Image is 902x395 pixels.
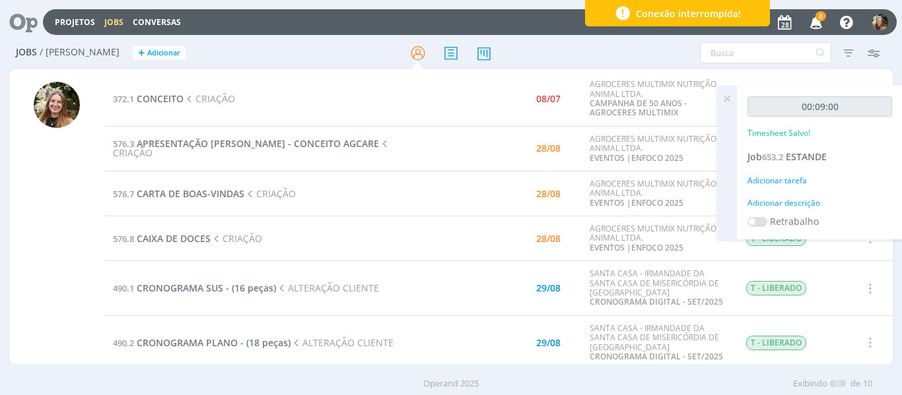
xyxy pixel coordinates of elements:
[211,232,262,245] span: CRIAÇÃO
[536,284,561,293] div: 29/08
[40,47,120,58] span: / [PERSON_NAME]
[113,282,276,294] a: 490.1CRONOGRAMA SUS - (16 peças)
[747,150,827,163] a: Job653.2ESTANDE
[872,14,888,30] img: L
[770,214,819,228] label: Retrabalho
[113,93,134,105] span: 372.1
[747,127,810,139] p: Timesheet Salvo!
[590,152,683,164] a: EVENTOS |ENFOCO 2025
[747,175,892,187] div: Adicionar tarefa
[113,232,211,245] a: 576.8CAIXA DE DOCES
[137,232,211,245] span: CAIXA DE DOCES
[793,377,827,390] span: Exibindo
[590,324,726,362] div: SANTA CASA - IRMANDADE DA SANTA CASA DE MISERICÓRDIA DE [GEOGRAPHIC_DATA]
[536,338,561,348] div: 29/08
[636,7,741,20] span: Conexão interrompida!
[276,282,379,294] span: ALTERAÇÃO CLIENTE
[113,187,244,200] a: 576.7CARTA DE BOAS-VINDAS
[100,17,127,28] button: Jobs
[244,187,296,200] span: CRIAÇÃO
[590,179,726,208] div: AGROCERES MULTIMIX NUTRIÇÃO ANIMAL LTDA.
[113,188,134,200] span: 576.7
[871,11,889,34] button: L
[590,98,687,118] a: CAMPANHA DE 50 ANOS - AGROCERES MULTIMIX
[590,80,726,118] div: AGROCERES MULTIMIX NUTRIÇÃO ANIMAL LTDA.
[762,151,783,163] span: 653.2
[137,137,379,150] span: APRESENTAÇÃO [PERSON_NAME] - CONCEITO AGCARE
[137,282,276,294] span: CRONOGRAMA SUS - (16 peças)
[590,269,726,307] div: SANTA CASA - IRMANDADE DA SANTA CASA DE MISERICÓRDIA DE [GEOGRAPHIC_DATA]
[815,11,826,21] span: 8
[133,16,181,28] a: Conversas
[746,336,806,350] span: T - LIBERADO
[536,189,561,198] div: 28/08
[700,42,831,63] input: Busca
[590,296,723,307] a: CRONOGRAMA DIGITAL - SET/2025
[786,150,827,163] span: ESTANDE
[746,281,806,295] span: T - LIBERADO
[104,16,123,28] a: Jobs
[850,377,860,390] span: de
[133,46,186,60] button: +Adicionar
[536,94,561,104] div: 08/07
[137,187,244,200] span: CARTA DE BOAS-VINDAS
[138,46,145,60] span: +
[113,337,134,349] span: 490.2
[113,336,291,349] a: 490.2CRONOGRAMA PLANO - (18 peças)
[536,234,561,243] div: 28/08
[590,135,726,163] div: AGROCERES MULTIMIX NUTRIÇÃO ANIMAL LTDA.
[590,224,726,253] div: AGROCERES MULTIMIX NUTRIÇÃO ANIMAL LTDA.
[129,17,185,28] button: Conversas
[536,144,561,153] div: 28/08
[113,92,184,105] a: 372.1CONCEITO
[113,282,134,294] span: 490.1
[113,233,134,245] span: 576.8
[802,11,829,34] button: 8
[590,351,723,362] a: CRONOGRAMA DIGITAL - SET/2025
[137,92,184,105] span: CONCEITO
[291,336,394,349] span: ALTERAÇÃO CLIENTE
[863,377,872,390] span: 10
[113,138,134,150] span: 576.3
[113,137,391,159] span: CRIAÇÃO
[34,82,80,128] img: L
[16,47,37,58] span: Jobs
[747,197,892,209] div: Adicionar descrição
[113,137,379,150] a: 576.3APRESENTAÇÃO [PERSON_NAME] - CONCEITO AGCARE
[590,242,683,253] a: EVENTOS |ENFOCO 2025
[137,336,291,349] span: CRONOGRAMA PLANO - (18 peças)
[55,16,95,28] a: Projetos
[147,49,180,57] span: Adicionar
[51,17,99,28] button: Projetos
[590,197,683,208] a: EVENTOS |ENFOCO 2025
[184,92,235,105] span: CRIAÇÃO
